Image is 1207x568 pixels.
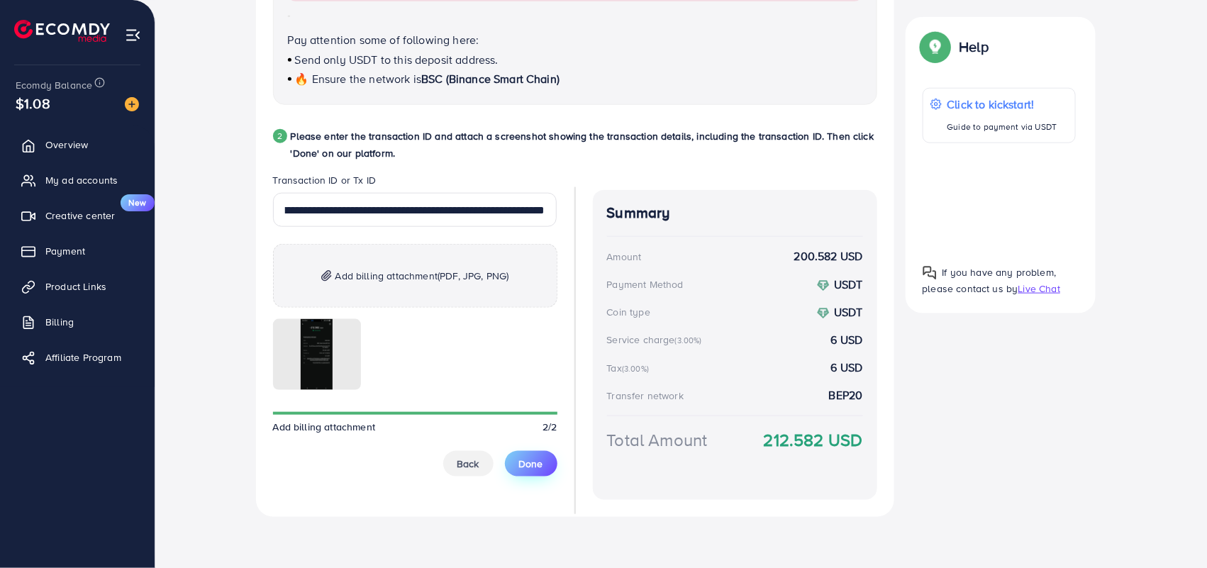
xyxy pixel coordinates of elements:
a: My ad accounts [11,166,144,194]
a: Payment [11,237,144,265]
img: Popup guide [923,266,937,280]
img: menu [125,27,141,43]
strong: BEP20 [829,387,863,403]
h4: Summary [607,204,863,222]
span: Affiliate Program [45,350,121,364]
legend: Transaction ID or Tx ID [273,173,557,193]
img: logo [14,20,110,42]
span: Product Links [45,279,106,294]
img: image [125,97,139,111]
strong: 212.582 USD [764,428,863,452]
strong: USDT [834,277,863,292]
span: Billing [45,315,74,329]
p: Click to kickstart! [947,96,1057,113]
small: (3.00%) [675,335,702,346]
strong: USDT [834,304,863,320]
strong: 200.582 USD [794,248,863,264]
span: $1.08 [16,93,50,113]
div: Coin type [607,305,650,319]
div: Amount [607,250,642,264]
span: Done [519,457,543,471]
small: (3.00%) [622,363,649,374]
a: Overview [11,130,144,159]
span: Back [457,457,479,471]
span: 2/2 [543,420,557,434]
iframe: Chat [1147,504,1196,557]
span: If you have any problem, please contact us by [923,265,1057,296]
p: Please enter the transaction ID and attach a screenshot showing the transaction details, includin... [291,128,877,162]
p: Pay attention some of following here: [288,31,862,48]
div: Total Amount [607,428,708,452]
span: Live Chat [1018,282,1060,296]
span: 🔥 Ensure the network is [295,71,422,87]
span: Payment [45,244,85,258]
button: Done [505,451,557,477]
span: Overview [45,138,88,152]
span: (PDF, JPG, PNG) [438,269,508,283]
div: 2 [273,129,287,143]
img: img [321,270,332,282]
span: My ad accounts [45,173,118,187]
img: coin [817,279,830,292]
span: BSC (Binance Smart Chain) [421,71,560,87]
div: Transfer network [607,389,684,403]
div: Tax [607,361,654,375]
span: Ecomdy Balance [16,78,92,92]
strong: 6 USD [831,360,863,376]
span: Creative center [45,208,115,223]
span: Add billing attachment [273,420,376,434]
p: Help [960,38,989,55]
span: New [121,194,155,211]
button: Back [443,451,494,477]
a: Affiliate Program [11,343,144,372]
p: Send only USDT to this deposit address. [288,51,862,68]
img: Popup guide [923,34,948,60]
div: Service charge [607,333,706,347]
a: Product Links [11,272,144,301]
span: Add billing attachment [335,267,509,284]
a: Creative centerNew [11,201,144,230]
img: img uploaded [301,319,332,390]
a: Billing [11,308,144,336]
div: Payment Method [607,277,684,291]
strong: 6 USD [831,332,863,348]
img: coin [817,307,830,320]
p: Guide to payment via USDT [947,118,1057,135]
